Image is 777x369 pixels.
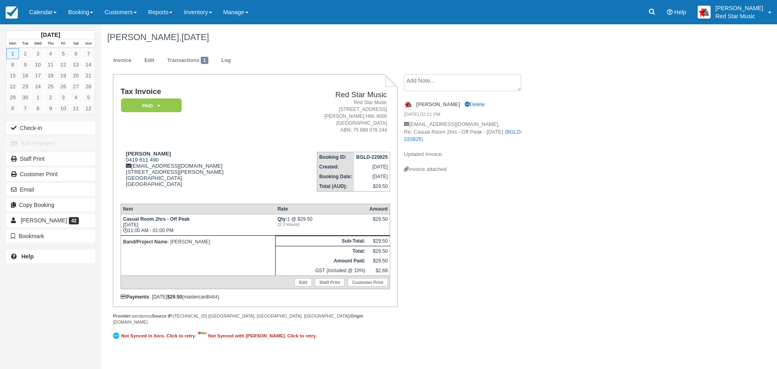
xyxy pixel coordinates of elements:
a: Transactions1 [161,53,214,68]
a: 6 [70,48,82,59]
span: [DATE] [181,32,209,42]
th: Sub-Total: [276,236,367,246]
h1: Tax Invoice [121,87,278,96]
a: 11 [44,59,57,70]
a: 1 [32,92,44,103]
a: Not Synced in Xero. Click to retry. [113,331,198,340]
a: 23 [19,81,32,92]
a: 14 [82,59,95,70]
div: : [DATE] (mastercard ) [121,294,390,300]
a: 25 [44,81,57,92]
th: Booking ID: [317,152,354,162]
h2: Red Star Music [281,91,387,99]
a: 29 [6,92,19,103]
a: Delete [465,101,485,107]
strong: $29.50 [167,294,182,300]
em: (2-3 Hours) [278,222,365,227]
span: 42 [69,217,79,224]
a: [PERSON_NAME] 42 [6,214,95,227]
a: 27 [70,81,82,92]
a: 12 [82,103,95,114]
th: Total (AUD): [317,181,354,192]
div: Invoice attached [404,166,540,173]
span: [PERSON_NAME] [21,217,67,224]
td: [DATE] [354,172,390,181]
a: 10 [57,103,70,114]
h1: [PERSON_NAME], [107,32,678,42]
a: 5 [57,48,70,59]
a: 7 [82,48,95,59]
span: 1 [201,57,208,64]
a: Invoice [107,53,138,68]
td: $29.50 [354,181,390,192]
b: Help [21,253,34,260]
th: Total: [276,246,367,256]
a: Staff Print [315,278,344,286]
button: Bookmark [6,230,95,243]
a: 30 [19,92,32,103]
a: 7 [19,103,32,114]
strong: Qty [278,216,287,222]
td: $29.50 [367,236,390,246]
td: 1 @ $29.50 [276,214,367,235]
a: Customer Print [6,168,95,181]
a: 20 [70,70,82,81]
td: $29.50 [367,256,390,266]
a: Customer Print [348,278,388,286]
strong: Band/Project Name [123,239,168,245]
a: Paid [121,98,179,113]
img: A2 [698,6,711,19]
p: [EMAIL_ADDRESS][DOMAIN_NAME], Re: Casual Room 2hrs - Off Peak - [DATE] ( ) Updated invoice. [404,121,540,166]
th: Fri [57,39,70,48]
th: Amount Paid: [276,256,367,266]
a: 3 [32,48,44,59]
a: 4 [70,92,82,103]
a: Help [6,250,95,263]
a: 15 [6,70,19,81]
a: Edit [295,278,312,286]
a: 22 [6,81,19,92]
div: wordpress [TECHNICAL_ID] ([GEOGRAPHIC_DATA], [GEOGRAPHIC_DATA], [GEOGRAPHIC_DATA]) : [DOMAIN_NAME] [113,313,397,325]
p: : [PERSON_NAME] [123,238,273,246]
a: 2 [19,48,32,59]
th: Sun [82,39,95,48]
img: checkfront-main-nav-mini-logo.png [6,6,18,19]
th: Wed [32,39,44,48]
th: Rate [276,204,367,214]
a: 26 [57,81,70,92]
td: [DATE] [354,162,390,172]
a: 8 [6,59,19,70]
button: Check-in [6,122,95,134]
strong: Provider: [113,314,132,318]
a: 2 [44,92,57,103]
strong: Source IP: [152,314,173,318]
a: 19 [57,70,70,81]
span: Help [674,9,686,15]
td: [DATE] 11:00 AM - 01:00 PM [121,214,275,235]
a: 11 [70,103,82,114]
button: Email [6,183,95,196]
a: 8 [32,103,44,114]
p: [PERSON_NAME] [715,4,763,12]
a: 9 [44,103,57,114]
small: 0454 [208,294,218,299]
em: [DATE] 02:21 PM [404,111,540,120]
p: Red Star Music [715,12,763,20]
th: Amount [367,204,390,214]
td: $2.68 [367,266,390,276]
strong: [DATE] [41,32,60,38]
i: Help [667,9,673,15]
strong: Origin [350,314,363,318]
a: 5 [82,92,95,103]
a: 24 [32,81,44,92]
strong: Payments [121,294,149,300]
a: 12 [57,59,70,70]
button: Add Payment [6,137,95,150]
a: 13 [70,59,82,70]
th: Thu [44,39,57,48]
div: $29.50 [369,216,388,228]
a: 21 [82,70,95,81]
button: Copy Booking [6,198,95,211]
th: Sat [70,39,82,48]
a: Log [215,53,237,68]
